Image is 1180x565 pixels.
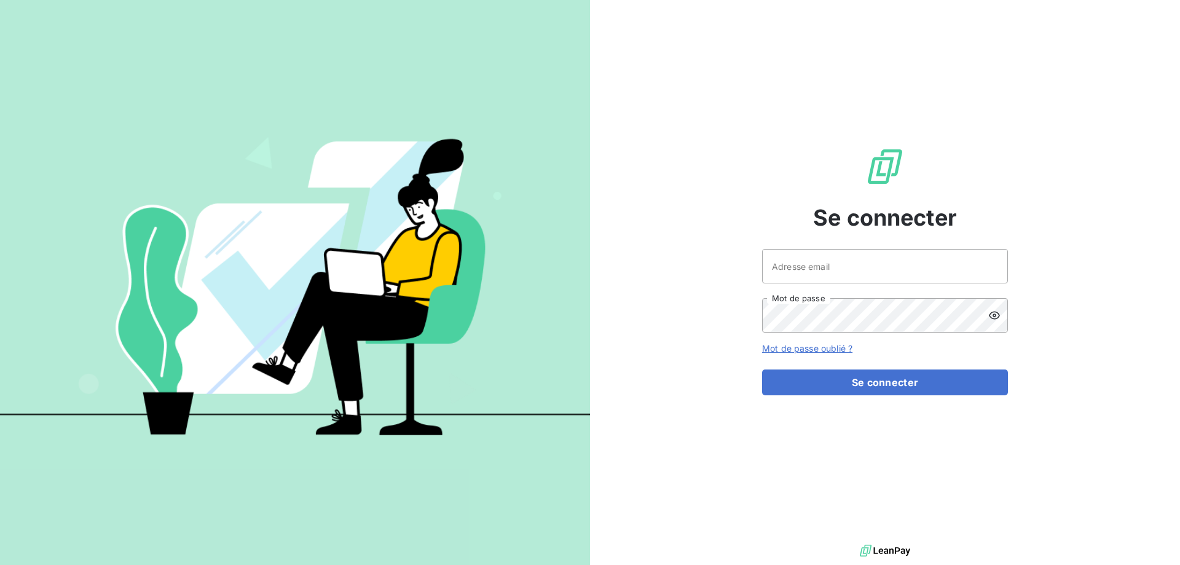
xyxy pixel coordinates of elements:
[860,542,910,560] img: logo
[762,369,1008,395] button: Se connecter
[762,249,1008,283] input: placeholder
[813,201,957,234] span: Se connecter
[865,147,905,186] img: Logo LeanPay
[762,343,852,354] a: Mot de passe oublié ?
